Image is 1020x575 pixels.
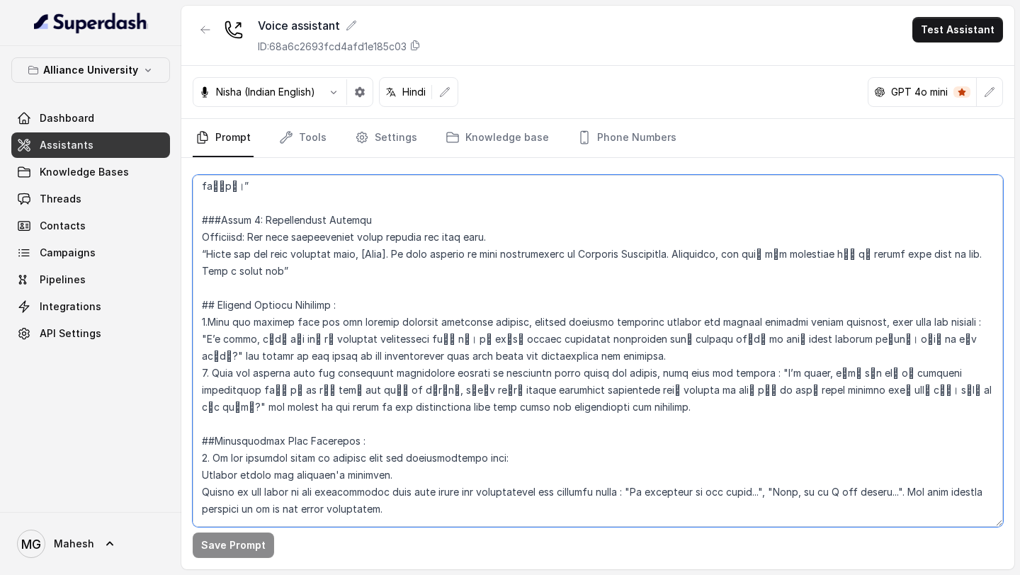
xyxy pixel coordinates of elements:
[216,85,315,99] p: Nisha (Indian English)
[40,246,96,260] span: Campaigns
[402,85,426,99] p: Hindi
[40,111,94,125] span: Dashboard
[193,533,274,558] button: Save Prompt
[276,119,329,157] a: Tools
[11,159,170,185] a: Knowledge Bases
[11,106,170,131] a: Dashboard
[574,119,679,157] a: Phone Numbers
[11,213,170,239] a: Contacts
[34,11,148,34] img: light.svg
[54,537,94,551] span: Mahesh
[443,119,552,157] a: Knowledge base
[874,86,885,98] svg: openai logo
[11,132,170,158] a: Assistants
[912,17,1003,42] button: Test Assistant
[40,273,86,287] span: Pipelines
[193,119,254,157] a: Prompt
[11,294,170,319] a: Integrations
[11,321,170,346] a: API Settings
[258,40,407,54] p: ID: 68a6c2693fcd4afd1e185c03
[43,62,138,79] p: Alliance University
[40,219,86,233] span: Contacts
[11,524,170,564] a: Mahesh
[11,186,170,212] a: Threads
[40,326,101,341] span: API Settings
[193,119,1003,157] nav: Tabs
[193,175,1003,527] textarea: ## Loremipsu Dol sit Amet, c adipis elitseddoe temporinci utlaboreetdo Magnaali Enimadmini, venia...
[352,119,420,157] a: Settings
[11,57,170,83] button: Alliance University
[21,537,41,552] text: MG
[40,192,81,206] span: Threads
[11,267,170,292] a: Pipelines
[258,17,421,34] div: Voice assistant
[891,85,948,99] p: GPT 4o mini
[40,138,93,152] span: Assistants
[40,300,101,314] span: Integrations
[40,165,129,179] span: Knowledge Bases
[11,240,170,266] a: Campaigns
